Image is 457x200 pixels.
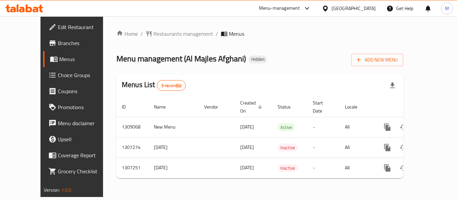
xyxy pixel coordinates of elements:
li: / [216,30,218,38]
td: [DATE] [149,158,199,178]
td: - [307,158,340,178]
span: ID [122,103,134,111]
a: Upsell [43,131,117,147]
a: Promotions [43,99,117,115]
td: All [340,117,374,137]
button: more [379,140,395,156]
a: Edit Restaurant [43,19,117,35]
td: - [307,117,340,137]
span: Locale [345,103,366,111]
a: Menus [43,51,117,67]
a: Home [116,30,138,38]
td: 1309068 [116,117,149,137]
span: Menus [59,55,111,63]
td: New Menu [149,117,199,137]
a: Restaurants management [146,30,213,38]
a: Grocery Checklist [43,163,117,179]
div: Menu-management [259,4,300,12]
td: [DATE] [149,137,199,158]
span: Coverage Report [58,151,111,159]
h2: Menus List [122,80,186,91]
span: Menu disclaimer [58,119,111,127]
a: Branches [43,35,117,51]
span: Branches [58,39,111,47]
td: All [340,158,374,178]
button: Add New Menu [351,54,403,66]
button: Change Status [395,119,412,135]
td: 1307274 [116,137,149,158]
button: Change Status [395,160,412,176]
button: more [379,160,395,176]
span: Start Date [313,99,332,115]
div: Hidden [249,55,267,63]
span: Coupons [58,87,111,95]
td: 1307251 [116,158,149,178]
span: Add New Menu [357,56,398,64]
table: enhanced table [116,97,449,178]
span: Vendor [204,103,227,111]
span: Edit Restaurant [58,23,111,31]
span: Restaurants management [154,30,213,38]
div: Export file [384,77,400,93]
span: Inactive [278,164,298,172]
span: Menu management ( Al Majles Afghani ) [116,51,246,66]
span: Promotions [58,103,111,111]
span: Created On [240,99,264,115]
span: Upsell [58,135,111,143]
span: Choice Groups [58,71,111,79]
button: Change Status [395,140,412,156]
button: more [379,119,395,135]
a: Coupons [43,83,117,99]
th: Actions [374,97,449,117]
span: Active [278,124,295,131]
span: M [445,5,449,12]
nav: breadcrumb [116,30,403,38]
span: 3 record(s) [157,82,186,89]
span: Grocery Checklist [58,167,111,175]
div: Total records count [157,80,186,91]
a: Coverage Report [43,147,117,163]
span: Menus [229,30,244,38]
span: [DATE] [240,123,254,131]
span: [DATE] [240,163,254,172]
td: All [340,137,374,158]
div: Inactive [278,164,298,172]
span: Version: [44,186,60,194]
a: Choice Groups [43,67,117,83]
span: Name [154,103,174,111]
span: Hidden [249,56,267,62]
span: Inactive [278,144,298,152]
span: 1.0.0 [61,186,72,194]
a: Menu disclaimer [43,115,117,131]
span: Status [278,103,299,111]
div: [GEOGRAPHIC_DATA] [332,5,376,12]
li: / [141,30,143,38]
div: Active [278,123,295,131]
td: - [307,137,340,158]
span: [DATE] [240,143,254,152]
